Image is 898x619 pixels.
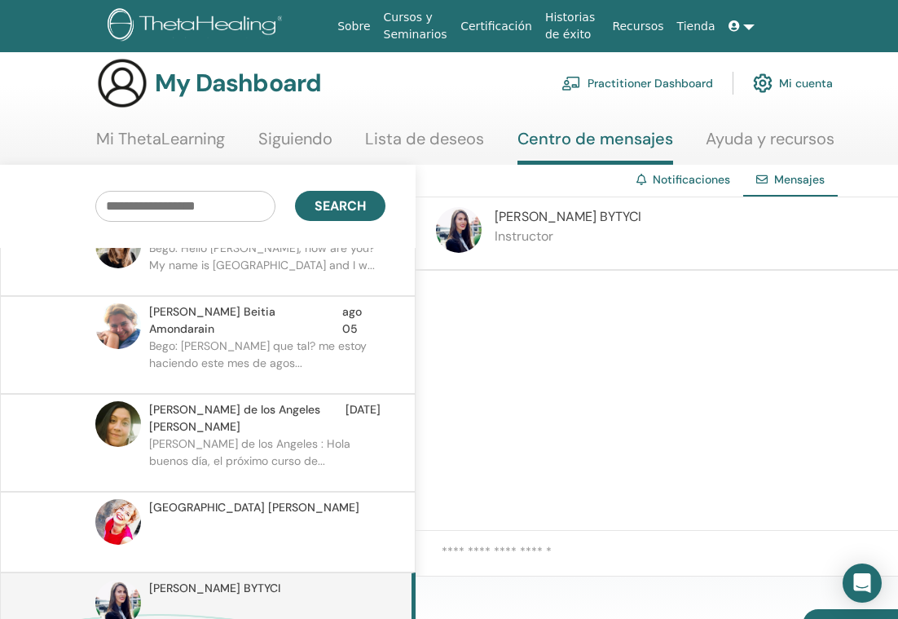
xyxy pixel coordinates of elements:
img: default.jpg [95,401,141,447]
img: generic-user-icon.jpg [96,57,148,109]
a: Cursos y Seminarios [377,2,455,50]
p: [PERSON_NAME] de los Angeles : Hola buenos día, el próximo curso de... [149,436,385,484]
button: Search [295,191,385,221]
img: chalkboard-teacher.svg [561,76,581,91]
a: Siguiendo [258,129,332,161]
p: Bego: [PERSON_NAME] que tal? me estoy haciendo este mes de agos... [149,338,385,387]
a: Ayuda y recursos [706,129,834,161]
a: Notificaciones [653,172,730,187]
span: ago 05 [342,303,381,338]
a: Mi ThetaLearning [96,129,225,161]
a: Mi cuenta [753,65,833,101]
span: [PERSON_NAME] de los Angeles [PERSON_NAME] [149,401,346,436]
a: Certificación [454,11,539,42]
span: [PERSON_NAME] Beitia Amondarain [149,303,342,338]
a: Lista de deseos [365,129,484,161]
img: default.jpg [436,207,482,253]
a: Centro de mensajes [517,129,673,165]
img: default.jpg [95,499,141,545]
h3: My Dashboard [155,69,321,98]
span: Mensajes [774,172,825,187]
a: Recursos [605,11,670,42]
span: [PERSON_NAME] BYTYCI [149,580,280,597]
a: Tienda [671,11,722,42]
img: logo.png [108,8,288,45]
span: Search [315,197,366,214]
p: Bego: Hello [PERSON_NAME], how are you? My name is [GEOGRAPHIC_DATA] and I w... [149,240,385,289]
span: [GEOGRAPHIC_DATA] [PERSON_NAME] [149,499,359,516]
img: default.jpg [95,303,141,349]
a: Practitioner Dashboard [561,65,713,101]
a: Sobre [331,11,376,42]
span: [DATE] [346,401,381,436]
a: Historias de éxito [539,2,605,50]
span: [PERSON_NAME] BYTYCI [495,208,641,225]
img: cog.svg [753,69,773,97]
div: Open Intercom Messenger [843,564,882,603]
p: Instructor [495,227,641,246]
